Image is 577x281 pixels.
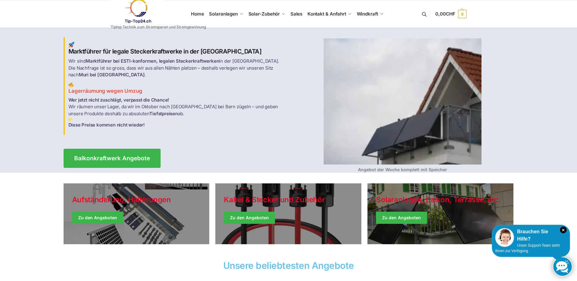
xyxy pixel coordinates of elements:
[458,10,467,18] span: 0
[324,38,481,165] img: Home 4
[64,149,161,168] a: Balkonkraftwerk Angebote
[435,5,466,23] a: 0,00CHF 0
[560,227,567,233] i: Schließen
[495,228,567,243] div: Brauchen Sie Hilfe?
[68,97,285,129] p: Wir räumen unser Lager, da wir im Oktober nach [GEOGRAPHIC_DATA] bei Bern zügeln – und geben unse...
[68,58,285,78] p: Wir sind in der [GEOGRAPHIC_DATA]. Die Nachfrage ist so gross, dass wir aus allen Nähten platzen ...
[68,117,73,122] img: Home 3
[68,82,74,87] img: Home 2
[305,0,354,28] a: Kontakt & Anfahrt
[308,11,346,17] span: Kontakt & Anfahrt
[111,25,206,29] p: Tiptop Technik zum Stromsparen und Stromgewinnung
[68,82,285,95] h3: Lagerräumung wegen Umzug
[495,228,514,247] img: Customer service
[249,11,280,17] span: Solar-Zubehör
[79,72,145,78] strong: Muri bei [GEOGRAPHIC_DATA]
[288,0,305,28] a: Sales
[215,183,361,244] a: Holiday Style
[68,42,75,48] img: Home 1
[435,11,455,17] span: 0,00
[207,0,246,28] a: Solaranlagen
[358,167,447,172] strong: Angebot der Woche komplett mit Speicher
[64,183,210,244] a: Holiday Style
[290,11,303,17] span: Sales
[367,183,513,244] a: Winter Jackets
[354,0,386,28] a: Windkraft
[86,58,219,64] strong: Marktführer bei ESTI-konformen, legalen Steckerkraftwerken
[357,11,378,17] span: Windkraft
[74,155,150,161] span: Balkonkraftwerk Angebote
[64,261,514,270] h2: Unsere beliebtesten Angebote
[149,111,178,116] strong: Tiefstpreisen
[246,0,288,28] a: Solar-Zubehör
[68,42,285,55] h2: Marktführer für legale Steckerkraftwerke in der [GEOGRAPHIC_DATA]
[446,11,455,17] span: CHF
[68,97,169,103] strong: Wer jetzt nicht zuschlägt, verpasst die Chance!
[495,243,560,253] span: Unser Support-Team steht Ihnen zur Verfügung
[209,11,238,17] span: Solaranlagen
[68,122,145,128] strong: Diese Preise kommen nicht wieder!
